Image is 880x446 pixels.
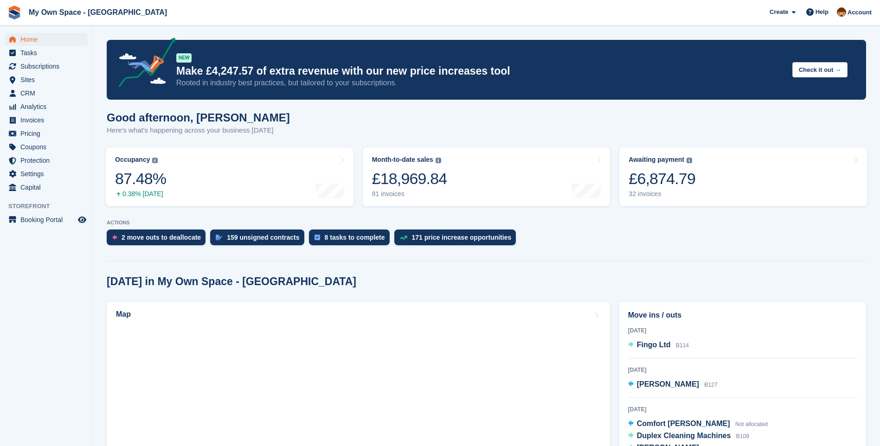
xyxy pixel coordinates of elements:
span: B127 [704,382,717,388]
a: Awaiting payment £6,874.79 32 invoices [619,147,867,206]
img: stora-icon-8386f47178a22dfd0bd8f6a31ec36ba5ce8667c1dd55bd0f319d3a0aa187defe.svg [7,6,21,19]
h2: [DATE] in My Own Space - [GEOGRAPHIC_DATA] [107,275,356,288]
div: 8 tasks to complete [325,234,385,241]
img: icon-info-grey-7440780725fd019a000dd9b08b2336e03edf1995a4989e88bcd33f0948082b44.svg [436,158,441,163]
a: Preview store [77,214,88,225]
span: Create [770,7,788,17]
a: menu [5,33,88,46]
span: [PERSON_NAME] [637,380,699,388]
a: menu [5,127,88,140]
a: 159 unsigned contracts [210,229,308,250]
a: menu [5,181,88,194]
span: Duplex Cleaning Machines [637,432,731,440]
a: menu [5,100,88,113]
a: 8 tasks to complete [309,229,394,250]
img: Paula Harris [837,7,846,17]
p: Rooted in industry best practices, but tailored to your subscriptions. [176,78,785,88]
a: My Own Space - [GEOGRAPHIC_DATA] [25,5,171,20]
img: contract_signature_icon-13c848040528278c33f63329250d36e43548de30e8caae1d1a13099fd9432cc5.svg [216,235,222,240]
a: menu [5,114,88,127]
span: Storefront [8,202,92,211]
span: Pricing [20,127,76,140]
div: 0.38% [DATE] [115,190,166,198]
div: [DATE] [628,366,857,374]
h1: Good afternoon, [PERSON_NAME] [107,111,290,124]
div: £18,969.84 [372,169,447,188]
a: Fingo Ltd B114 [628,339,689,351]
h2: Move ins / outs [628,310,857,321]
a: menu [5,87,88,100]
div: 32 invoices [629,190,695,198]
p: Make £4,247.57 of extra revenue with our new price increases tool [176,64,785,78]
span: Comfort [PERSON_NAME] [637,420,730,427]
a: menu [5,60,88,73]
div: Month-to-date sales [372,156,433,164]
a: menu [5,140,88,153]
img: icon-info-grey-7440780725fd019a000dd9b08b2336e03edf1995a4989e88bcd33f0948082b44.svg [152,158,158,163]
span: Analytics [20,100,76,113]
span: B114 [676,342,689,349]
span: Account [848,8,872,17]
div: 171 price increase opportunities [412,234,512,241]
a: Duplex Cleaning Machines B109 [628,430,749,442]
span: Protection [20,154,76,167]
a: 171 price increase opportunities [394,229,521,250]
span: Not allocated [735,421,768,427]
h2: Map [116,310,131,319]
img: move_outs_to_deallocate_icon-f764333ba52eb49d3ac5e1228854f67142a1ed5810a6f6cc68b1a99e826820c5.svg [112,235,117,240]
span: CRM [20,87,76,100]
a: menu [5,167,88,180]
img: icon-info-grey-7440780725fd019a000dd9b08b2336e03edf1995a4989e88bcd33f0948082b44.svg [687,158,692,163]
a: 2 move outs to deallocate [107,229,210,250]
div: 81 invoices [372,190,447,198]
a: menu [5,213,88,226]
a: menu [5,154,88,167]
span: Tasks [20,46,76,59]
button: Check it out → [792,62,848,77]
img: price-adjustments-announcement-icon-8257ccfd72463d97f412b2fc003d46551f7dbcb40ab6d574587a9cd5c0d94... [111,38,176,90]
div: 159 unsigned contracts [227,234,299,241]
a: [PERSON_NAME] B127 [628,379,718,391]
span: Sites [20,73,76,86]
div: [DATE] [628,326,857,335]
span: Fingo Ltd [637,341,671,349]
a: Occupancy 87.48% 0.38% [DATE] [106,147,353,206]
span: Booking Portal [20,213,76,226]
div: Awaiting payment [629,156,684,164]
div: 2 move outs to deallocate [122,234,201,241]
a: menu [5,73,88,86]
span: Capital [20,181,76,194]
img: price_increase_opportunities-93ffe204e8149a01c8c9dc8f82e8f89637d9d84a8eef4429ea346261dce0b2c0.svg [400,236,407,240]
p: Here's what's happening across your business [DATE] [107,125,290,136]
span: B109 [736,433,749,440]
span: Invoices [20,114,76,127]
a: Comfort [PERSON_NAME] Not allocated [628,418,768,430]
div: Occupancy [115,156,150,164]
span: Coupons [20,140,76,153]
p: ACTIONS [107,220,866,226]
span: Help [816,7,829,17]
div: NEW [176,53,192,63]
a: Month-to-date sales £18,969.84 81 invoices [363,147,610,206]
div: £6,874.79 [629,169,695,188]
div: [DATE] [628,405,857,414]
div: 87.48% [115,169,166,188]
span: Subscriptions [20,60,76,73]
a: menu [5,46,88,59]
img: task-75834270c22a3079a89374b754ae025e5fb1db73e45f91037f5363f120a921f8.svg [315,235,320,240]
span: Settings [20,167,76,180]
span: Home [20,33,76,46]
